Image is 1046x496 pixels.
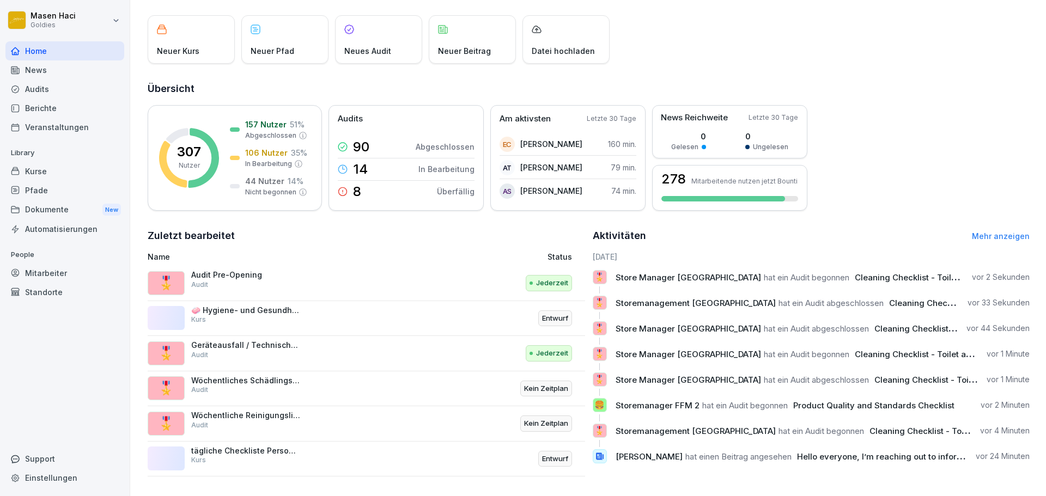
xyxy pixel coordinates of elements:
span: Store Manager [GEOGRAPHIC_DATA] [616,375,761,385]
p: Audit [191,350,208,360]
p: 160 min. [608,138,636,150]
p: Kein Zeitplan [524,383,568,394]
p: 51 % [290,119,305,130]
a: Mitarbeiter [5,264,124,283]
p: Audit [191,280,208,290]
span: Cleaning Checklist - Toilet and Guest Area [874,323,1042,334]
p: Neuer Kurs [157,45,199,57]
p: Abgeschlossen [245,131,296,140]
p: vor 33 Sekunden [968,297,1030,308]
p: 74 min. [611,185,636,197]
p: [PERSON_NAME] [520,185,582,197]
p: vor 44 Sekunden [966,323,1030,334]
p: 90 [353,140,369,154]
p: People [5,246,124,264]
p: 🎖️ [594,372,605,387]
a: Einstellungen [5,468,124,487]
div: New [102,204,121,216]
p: vor 1 Minute [987,374,1030,385]
span: hat ein Audit begonnen [764,272,849,283]
a: 🎖️Geräteausfall / Technische StörungAuditJederzeit [148,336,585,371]
p: 106 Nutzer [245,147,288,158]
p: Letzte 30 Tage [749,113,798,123]
a: 🎖️Audit Pre-OpeningAuditJederzeit [148,266,585,301]
span: Store Manager [GEOGRAPHIC_DATA] [616,349,761,359]
p: 14 % [288,175,303,187]
span: hat einen Beitrag angesehen [685,451,792,462]
a: Audits [5,79,124,99]
a: 🧼 Hygiene- und Gesundheitsstandards Info-Kurs für Franchisepartner:innenKursEntwurf [148,301,585,336]
p: Datei hochladen [532,45,595,57]
p: Masen Haci [31,11,76,21]
p: 🎖️ [594,270,605,285]
p: Entwurf [542,454,568,464]
p: Abgeschlossen [416,141,475,152]
a: Pfade [5,181,124,200]
span: Storemanager FFM 2 [616,400,700,411]
p: Kurs [191,455,206,465]
p: 0 [745,131,788,142]
p: Gelesen [671,142,698,152]
p: Neues Audit [344,45,391,57]
p: Audit [191,385,208,395]
span: Cleaning Checklist - Toilet and Guest Area [855,349,1023,359]
p: Mitarbeitende nutzen jetzt Bounti [691,177,798,185]
p: Nutzer [179,161,200,170]
p: Wöchentliche Reinigungsliste Personalräume [191,411,300,420]
p: Audit [191,420,208,430]
span: [PERSON_NAME] [616,451,683,462]
h2: Zuletzt bearbeitet [148,228,585,243]
p: News Reichweite [661,112,728,124]
div: Berichte [5,99,124,118]
p: vor 1 Minute [987,348,1030,359]
p: Goldies [31,21,76,29]
p: 🎖️ [158,414,174,433]
span: Storemanagement [GEOGRAPHIC_DATA] [616,298,776,308]
p: 🧼 Hygiene- und Gesundheitsstandards Info-Kurs für Franchisepartner:innen [191,305,300,315]
a: News [5,60,124,79]
p: Kurs [191,315,206,324]
p: 157 Nutzer [245,119,287,130]
span: hat ein Audit begonnen [779,426,864,436]
p: Audit Pre-Opening [191,270,300,280]
a: Home [5,41,124,60]
p: 🍔 [594,397,605,413]
p: In Bearbeitung [245,159,292,169]
p: vor 2 Sekunden [972,272,1030,283]
p: Nicht begonnen [245,187,296,197]
span: Product Quality and Standards Checklist [793,400,954,411]
p: Jederzeit [536,348,568,359]
p: vor 4 Minuten [980,425,1030,436]
a: Kurse [5,162,124,181]
p: 307 [177,145,201,158]
span: Cleaning Checklist - Toilet and Guest Area [855,272,1023,283]
p: [PERSON_NAME] [520,162,582,173]
a: 🎖️Wöchentliche Reinigungsliste PersonalräumeAuditKein Zeitplan [148,406,585,442]
div: EC [500,137,515,152]
span: hat ein Audit abgeschlossen [764,323,869,334]
p: 8 [353,185,361,198]
p: 79 min. [611,162,636,173]
p: Audits [338,113,363,125]
span: Store Manager [GEOGRAPHIC_DATA] [616,272,761,283]
p: Library [5,144,124,162]
p: 🎖️ [158,344,174,363]
a: 🎖️Wöchentliches SchädlingsmonitoringAuditKein Zeitplan [148,371,585,407]
span: hat ein Audit begonnen [702,400,788,411]
div: Dokumente [5,200,124,220]
p: 0 [671,131,706,142]
h2: Übersicht [148,81,1030,96]
a: Mehr anzeigen [972,231,1030,241]
a: Standorte [5,283,124,302]
p: 🎖️ [158,378,174,398]
p: Jederzeit [536,278,568,289]
div: Veranstaltungen [5,118,124,137]
p: vor 2 Minuten [981,400,1030,411]
p: 🎖️ [594,423,605,438]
